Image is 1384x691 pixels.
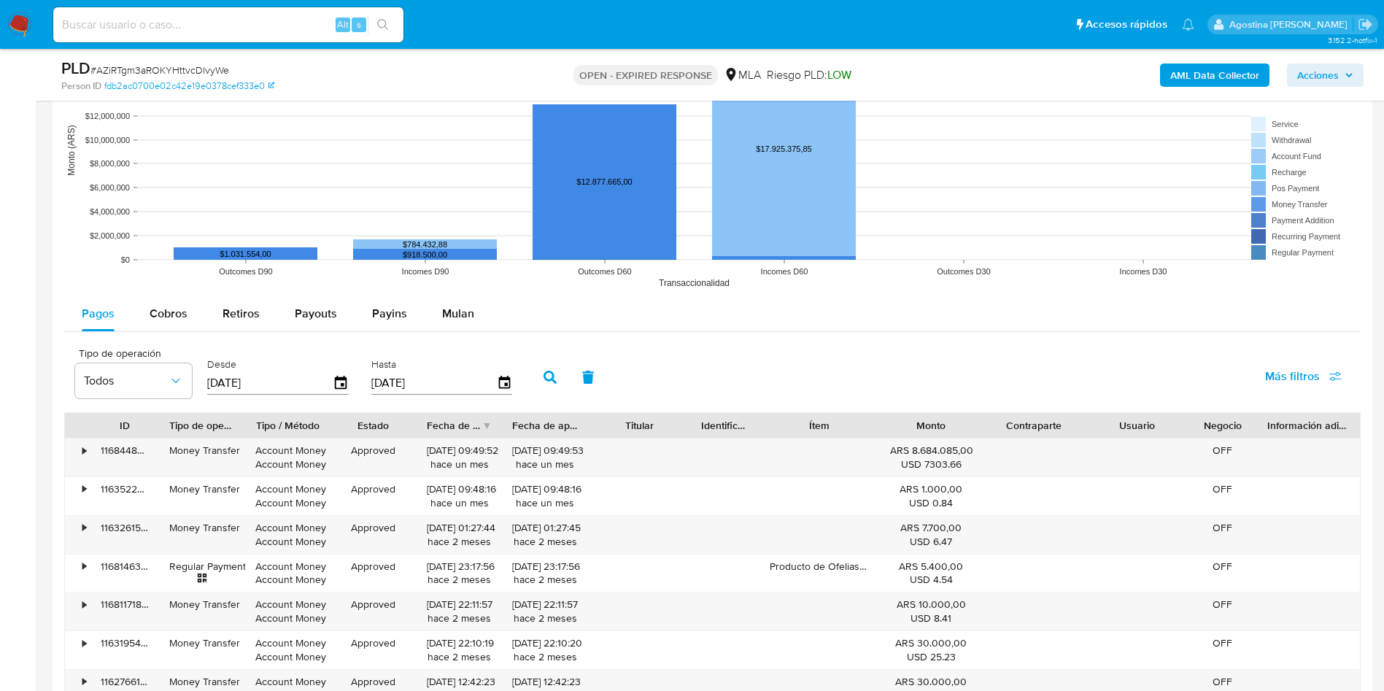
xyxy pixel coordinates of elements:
span: Acciones [1297,63,1339,87]
span: s [357,18,361,31]
span: LOW [827,66,851,83]
span: # AZiRTgm3aROKYHttvcDIvyWe [90,63,229,77]
p: OPEN - EXPIRED RESPONSE [573,65,718,85]
span: Alt [337,18,349,31]
p: agostina.faruolo@mercadolibre.com [1229,18,1353,31]
a: Notificaciones [1182,18,1194,31]
a: fdb2ac0700e02c42e19e0378cef333e0 [104,80,274,93]
button: Acciones [1287,63,1364,87]
input: Buscar usuario o caso... [53,15,403,34]
span: Accesos rápidos [1086,17,1167,32]
b: PLD [61,56,90,80]
a: Salir [1358,17,1373,32]
button: AML Data Collector [1160,63,1269,87]
b: AML Data Collector [1170,63,1259,87]
b: Person ID [61,80,101,93]
div: MLA [724,67,761,83]
span: Riesgo PLD: [767,67,851,83]
span: 3.152.2-hotfix-1 [1328,34,1377,46]
button: search-icon [368,15,398,35]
